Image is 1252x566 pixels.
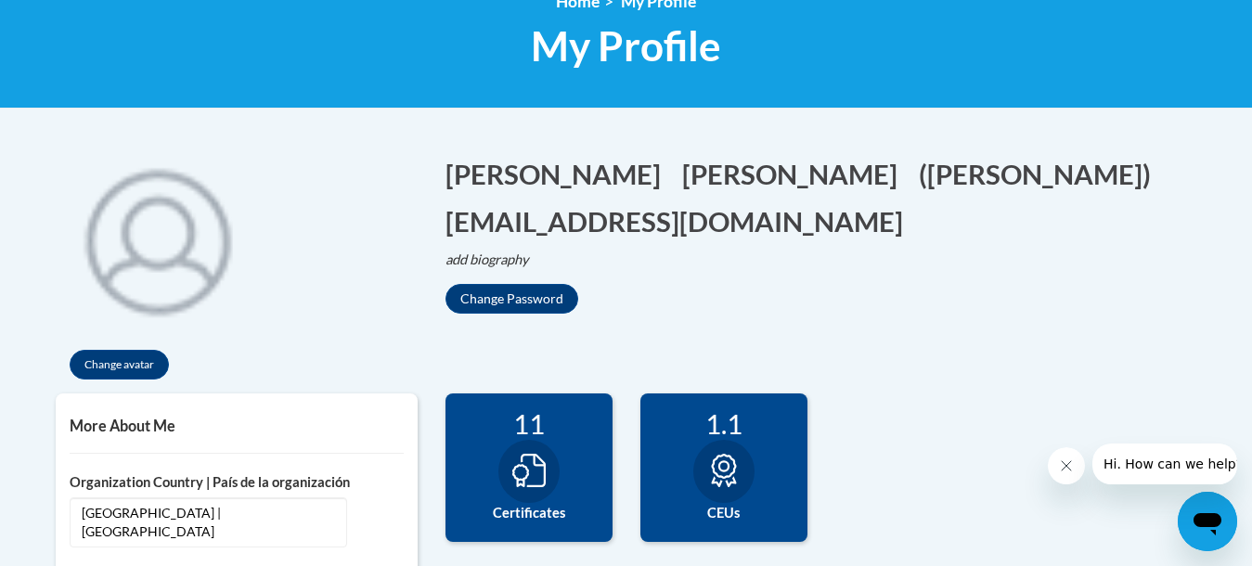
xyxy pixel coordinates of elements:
[11,13,150,28] span: Hi. How can we help?
[70,350,169,379] button: Change avatar
[654,407,794,440] div: 1.1
[445,284,578,314] button: Change Password
[56,136,260,341] img: profile avatar
[654,503,794,523] label: CEUs
[56,136,260,341] div: Click to change the profile picture
[1178,492,1237,551] iframe: Button to launch messaging window
[531,21,721,71] span: My Profile
[445,251,529,267] i: add biography
[70,497,347,547] span: [GEOGRAPHIC_DATA] | [GEOGRAPHIC_DATA]
[1048,447,1085,484] iframe: Close message
[70,472,404,493] label: Organization Country | País de la organización
[682,155,910,193] button: Edit last name
[459,407,599,440] div: 11
[70,417,404,434] h5: More About Me
[1092,444,1237,484] iframe: Message from company
[445,250,544,270] button: Edit biography
[919,155,1163,193] button: Edit screen name
[459,503,599,523] label: Certificates
[445,202,915,240] button: Edit email address
[445,155,673,193] button: Edit first name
